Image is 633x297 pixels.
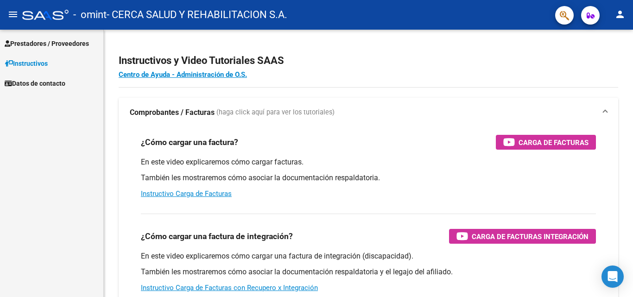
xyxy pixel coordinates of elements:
strong: Comprobantes / Facturas [130,107,215,118]
span: Carga de Facturas [519,137,589,148]
a: Instructivo Carga de Facturas con Recupero x Integración [141,284,318,292]
p: También les mostraremos cómo asociar la documentación respaldatoria. [141,173,596,183]
span: Carga de Facturas Integración [472,231,589,242]
span: (haga click aquí para ver los tutoriales) [216,107,335,118]
button: Carga de Facturas [496,135,596,150]
p: En este video explicaremos cómo cargar una factura de integración (discapacidad). [141,251,596,261]
h3: ¿Cómo cargar una factura? [141,136,238,149]
button: Carga de Facturas Integración [449,229,596,244]
p: También les mostraremos cómo asociar la documentación respaldatoria y el legajo del afiliado. [141,267,596,277]
span: Prestadores / Proveedores [5,38,89,49]
a: Instructivo Carga de Facturas [141,190,232,198]
mat-icon: menu [7,9,19,20]
div: Open Intercom Messenger [601,265,624,288]
mat-icon: person [614,9,626,20]
span: - CERCA SALUD Y REHABILITACION S.A. [107,5,287,25]
h3: ¿Cómo cargar una factura de integración? [141,230,293,243]
h2: Instructivos y Video Tutoriales SAAS [119,52,618,70]
span: Datos de contacto [5,78,65,88]
mat-expansion-panel-header: Comprobantes / Facturas (haga click aquí para ver los tutoriales) [119,98,618,127]
a: Centro de Ayuda - Administración de O.S. [119,70,247,79]
p: En este video explicaremos cómo cargar facturas. [141,157,596,167]
span: Instructivos [5,58,48,69]
span: - omint [73,5,107,25]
